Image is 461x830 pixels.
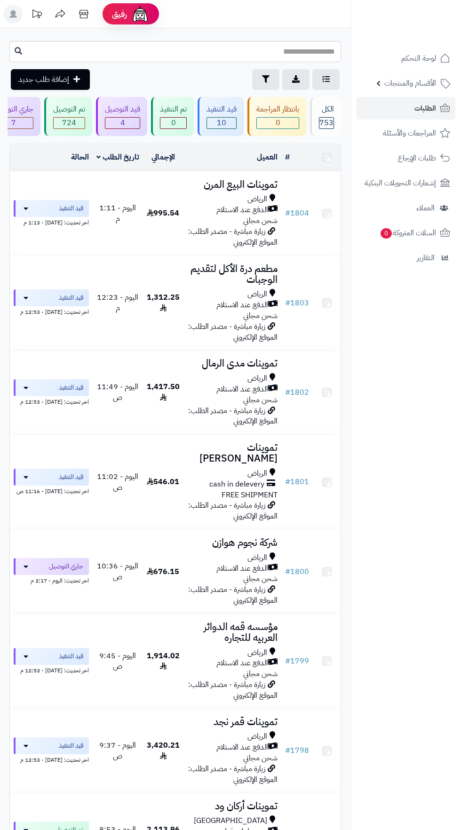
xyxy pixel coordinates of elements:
[187,717,278,727] h3: تموينات قمر نجد
[243,215,278,226] span: شحن مجاني
[14,665,89,675] div: اخر تحديث: [DATE] - 12:53 م
[308,97,343,136] a: الكل753
[285,655,290,667] span: #
[285,297,290,309] span: #
[285,297,309,309] a: #1803
[188,584,278,606] span: زيارة مباشرة - مصدر الطلب: الموقع الإلكتروني
[209,479,264,490] span: cash in delevery
[257,152,278,163] a: العميل
[131,5,150,24] img: ai-face.png
[151,152,175,163] a: الإجمالي
[216,658,268,669] span: الدفع عند الاستلام
[256,104,299,115] div: بانتظار المراجعة
[188,226,278,248] span: زيارة مباشرة - مصدر الطلب: الموقع الإلكتروني
[188,763,278,785] span: زيارة مباشرة - مصدر الطلب: الموقع الإلكتروني
[243,752,278,764] span: شحن مجاني
[105,104,140,115] div: قيد التوصيل
[53,104,85,115] div: تم التوصيل
[216,205,268,215] span: الدفع عند الاستلام
[357,122,455,144] a: المراجعات والأسئلة
[96,152,139,163] a: تاريخ الطلب
[97,471,138,493] span: اليوم - 11:02 ص
[147,381,180,403] span: 1,417.50
[59,472,83,482] span: قيد التنفيذ
[160,118,186,128] div: 0
[216,384,268,395] span: الدفع عند الاستلام
[285,387,309,398] a: #1802
[54,118,85,128] span: 724
[59,383,83,392] span: قيد التنفيذ
[319,104,334,115] div: الكل
[243,310,278,321] span: شحن مجاني
[207,104,237,115] div: قيد التنفيذ
[71,152,89,163] a: الحالة
[247,647,267,658] span: الرياض
[207,118,236,128] span: 10
[147,566,179,577] span: 676.15
[285,152,290,163] a: #
[187,537,278,548] h3: شركة نجوم هوازن
[417,251,435,264] span: التقارير
[14,486,89,495] div: اخر تحديث: [DATE] - 11:16 ص
[285,207,290,219] span: #
[285,387,290,398] span: #
[97,381,138,403] span: اليوم - 11:49 ص
[196,97,246,136] a: قيد التنفيذ 10
[188,500,278,522] span: زيارة مباشرة - مصدر الطلب: الموقع الإلكتروني
[398,152,436,165] span: طلبات الإرجاع
[247,373,267,384] span: الرياض
[25,5,48,26] a: تحديثات المنصة
[188,405,278,427] span: زيارة مباشرة - مصدر الطلب: الموقع الإلكتروني
[365,176,436,190] span: إشعارات التحويلات البنكية
[357,47,455,70] a: لوحة التحكم
[59,652,83,661] span: قيد التنفيذ
[187,179,278,190] h3: تموينات البيع المرن
[105,118,140,128] div: 4
[401,52,436,65] span: لوحة التحكم
[357,147,455,169] a: طلبات الإرجاع
[11,69,90,90] a: إضافة طلب جديد
[384,77,436,90] span: الأقسام والمنتجات
[99,740,136,762] span: اليوم - 9:37 ص
[222,489,278,501] span: FREE SHIPMENT
[94,97,149,136] a: قيد التوصيل 4
[14,575,89,585] div: اخر تحديث: اليوم - 2:17 م
[285,655,309,667] a: #1799
[416,201,435,215] span: العملاء
[194,815,267,826] span: [GEOGRAPHIC_DATA]
[216,742,268,753] span: الدفع عند الاستلام
[147,292,180,314] span: 1,312.25
[147,476,179,487] span: 546.01
[188,321,278,343] span: زيارة مباشرة - مصدر الطلب: الموقع الإلكتروني
[59,293,83,303] span: قيد التنفيذ
[357,197,455,219] a: العملاء
[247,731,267,742] span: الرياض
[49,562,83,571] span: جاري التوصيل
[147,650,180,672] span: 1,914.02
[380,226,436,239] span: السلات المتروكة
[383,127,436,140] span: المراجعات والأسئلة
[285,745,309,756] a: #1798
[14,306,89,316] div: اخر تحديث: [DATE] - 12:53 م
[243,394,278,406] span: شحن مجاني
[247,468,267,479] span: الرياض
[357,222,455,244] a: السلات المتروكة0
[14,396,89,406] div: اخر تحديث: [DATE] - 12:53 م
[247,552,267,563] span: الرياض
[14,754,89,764] div: اخر تحديث: [DATE] - 12:53 م
[188,679,278,701] span: زيارة مباشرة - مصدر الطلب: الموقع الإلكتروني
[97,292,138,314] span: اليوم - 12:23 م
[243,668,278,679] span: شحن مجاني
[285,207,309,219] a: #1804
[243,573,278,584] span: شحن مجاني
[246,97,308,136] a: بانتظار المراجعة 0
[99,202,136,224] span: اليوم - 1:11 م
[381,228,392,239] span: 0
[285,566,309,577] a: #1800
[285,476,290,487] span: #
[357,172,455,194] a: إشعارات التحويلات البنكية
[18,74,69,85] span: إضافة طلب جديد
[285,476,309,487] a: #1801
